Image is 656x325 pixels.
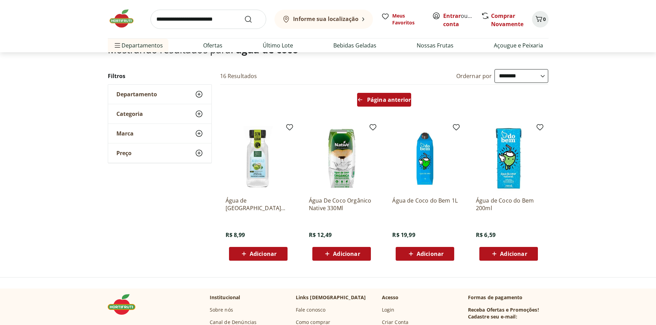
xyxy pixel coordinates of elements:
[417,41,454,50] a: Nossas Frutas
[468,294,549,301] p: Formas de pagamento
[396,247,454,261] button: Adicionar
[263,41,293,50] a: Último Lote
[226,126,291,191] img: Água de Coco Campo Largo 250ml
[293,15,358,23] b: Informe sua localização
[468,306,539,313] h3: Receba Ofertas e Promoções!
[367,97,411,102] span: Página anterior
[476,197,541,212] a: Água de Coco do Bem 200ml
[543,16,546,22] span: 0
[479,247,538,261] button: Adicionar
[392,126,458,191] img: Água de Coco do Bem 1L
[113,37,163,54] span: Departamentos
[382,306,395,313] a: Login
[220,72,257,80] h2: 16 Resultados
[443,12,474,28] span: ou
[226,231,245,239] span: R$ 8,99
[392,197,458,212] a: Água de Coco do Bem 1L
[226,197,291,212] a: Água de [GEOGRAPHIC_DATA] 250ml
[357,97,363,102] svg: Arrow Left icon
[229,247,288,261] button: Adicionar
[108,85,211,104] button: Departamento
[108,294,142,315] img: Hortifruti
[476,231,496,239] span: R$ 6,59
[312,247,371,261] button: Adicionar
[532,11,549,28] button: Carrinho
[491,12,523,28] a: Comprar Novamente
[309,231,332,239] span: R$ 12,49
[456,72,492,80] label: Ordernar por
[210,294,240,301] p: Institucional
[382,294,399,301] p: Acesso
[494,41,543,50] a: Açougue e Peixaria
[274,10,373,29] button: Informe sua localização
[108,124,211,143] button: Marca
[296,306,326,313] a: Fale conosco
[250,251,277,257] span: Adicionar
[244,15,261,23] button: Submit Search
[108,104,211,123] button: Categoria
[309,197,374,212] a: Água De Coco Orgânico Native 330Ml
[381,12,424,26] a: Meus Favoritos
[116,150,132,156] span: Preço
[443,12,461,20] a: Entrar
[108,8,142,29] img: Hortifruti
[108,69,212,83] h2: Filtros
[113,37,122,54] button: Menu
[108,143,211,163] button: Preço
[417,251,444,257] span: Adicionar
[333,41,376,50] a: Bebidas Geladas
[203,41,222,50] a: Ofertas
[309,126,374,191] img: Água De Coco Orgânico Native 330Ml
[443,12,481,28] a: Criar conta
[392,12,424,26] span: Meus Favoritos
[476,126,541,191] img: Água de Coco do Bem 200ml
[116,130,134,137] span: Marca
[150,10,266,29] input: search
[500,251,527,257] span: Adicionar
[116,91,157,98] span: Departamento
[357,93,411,109] a: Página anterior
[296,294,366,301] p: Links [DEMOGRAPHIC_DATA]
[116,110,143,117] span: Categoria
[210,306,233,313] a: Sobre nós
[108,44,549,55] h1: Mostrando resultados para:
[392,231,415,239] span: R$ 19,99
[333,251,360,257] span: Adicionar
[468,313,517,320] h3: Cadastre seu e-mail:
